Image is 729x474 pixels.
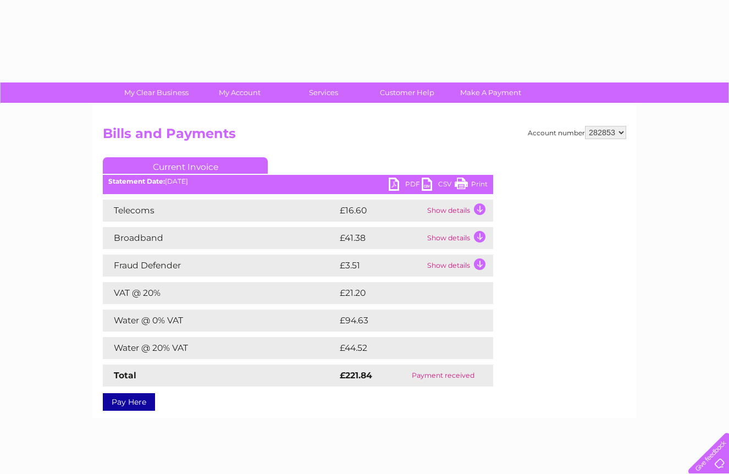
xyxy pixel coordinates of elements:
div: Account number [528,126,626,139]
a: PDF [389,178,422,194]
td: Water @ 0% VAT [103,310,337,332]
a: Make A Payment [445,82,536,103]
td: Show details [424,255,493,277]
td: Broadband [103,227,337,249]
b: Statement Date: [108,177,165,185]
td: £41.38 [337,227,424,249]
td: Payment received [393,365,493,387]
a: My Account [195,82,285,103]
td: £16.60 [337,200,424,222]
h2: Bills and Payments [103,126,626,147]
strong: Total [114,370,136,381]
a: Pay Here [103,393,155,411]
a: CSV [422,178,455,194]
a: Services [278,82,369,103]
div: [DATE] [103,178,493,185]
a: Customer Help [362,82,452,103]
a: My Clear Business [111,82,202,103]
td: £44.52 [337,337,471,359]
a: Print [455,178,488,194]
td: Show details [424,200,493,222]
strong: £221.84 [340,370,372,381]
td: Fraud Defender [103,255,337,277]
a: Current Invoice [103,157,268,174]
td: £21.20 [337,282,470,304]
td: Water @ 20% VAT [103,337,337,359]
td: £94.63 [337,310,472,332]
td: Show details [424,227,493,249]
td: Telecoms [103,200,337,222]
td: VAT @ 20% [103,282,337,304]
td: £3.51 [337,255,424,277]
